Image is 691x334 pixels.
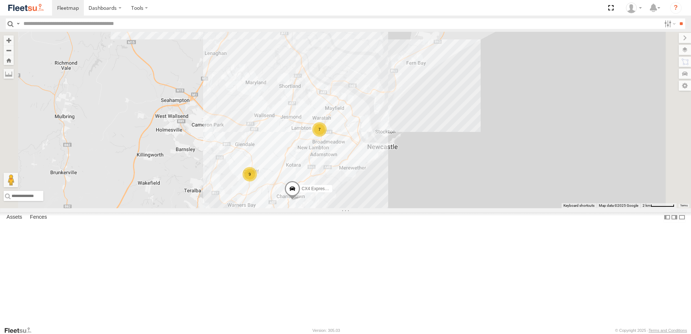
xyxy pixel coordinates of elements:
[302,187,335,192] span: CX4 Express Ute
[4,55,14,65] button: Zoom Home
[4,35,14,45] button: Zoom in
[678,212,686,223] label: Hide Summary Table
[4,173,18,187] button: Drag Pegman onto the map to open Street View
[312,122,327,137] div: 7
[643,204,651,207] span: 2 km
[615,328,687,333] div: © Copyright 2025 -
[661,18,677,29] label: Search Filter Options
[640,203,677,208] button: Map Scale: 2 km per 62 pixels
[26,212,51,222] label: Fences
[243,167,257,181] div: 9
[649,328,687,333] a: Terms and Conditions
[670,2,682,14] i: ?
[679,81,691,91] label: Map Settings
[4,45,14,55] button: Zoom out
[15,18,21,29] label: Search Query
[671,212,678,223] label: Dock Summary Table to the Right
[7,3,45,13] img: fleetsu-logo-horizontal.svg
[664,212,671,223] label: Dock Summary Table to the Left
[313,328,340,333] div: Version: 305.03
[4,327,37,334] a: Visit our Website
[4,69,14,79] label: Measure
[599,204,638,207] span: Map data ©2025 Google
[623,3,644,13] div: James Cullen
[3,212,26,222] label: Assets
[563,203,595,208] button: Keyboard shortcuts
[680,204,688,207] a: Terms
